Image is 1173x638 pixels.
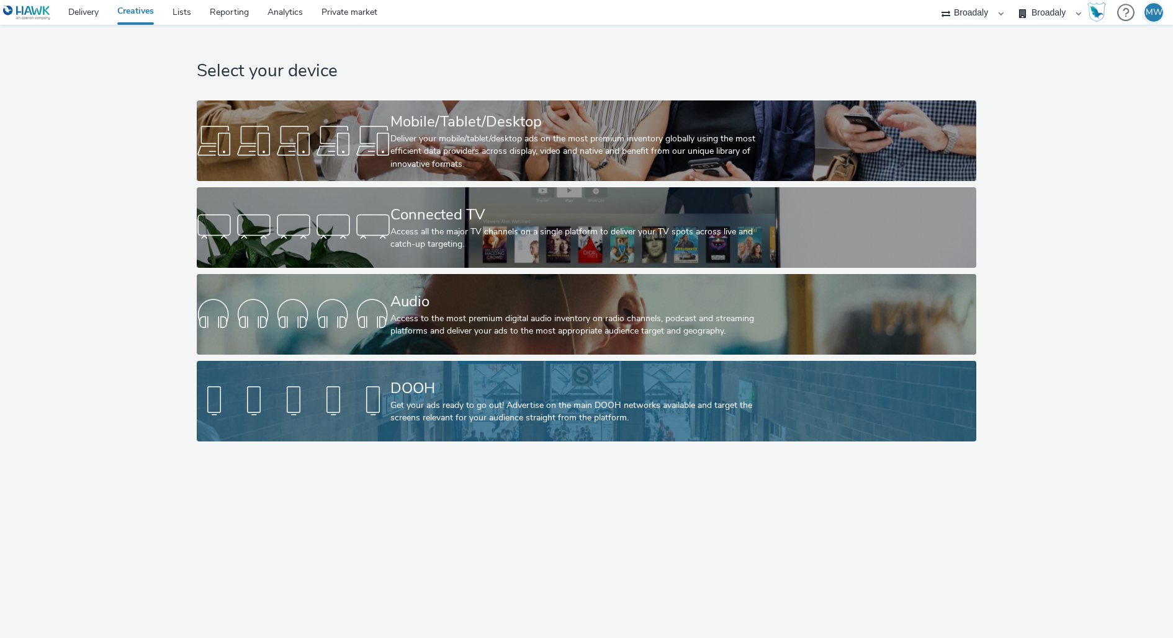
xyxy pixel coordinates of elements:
div: Connected TV [390,204,778,226]
div: Access all the major TV channels on a single platform to deliver your TV spots across live and ca... [390,226,778,251]
div: Get your ads ready to go out! Advertise on the main DOOH networks available and target the screen... [390,399,778,425]
a: Connected TVAccess all the major TV channels on a single platform to deliver your TV spots across... [197,187,976,268]
div: Deliver your mobile/tablet/desktop ads on the most premium inventory globally using the most effi... [390,133,778,171]
div: MW [1146,3,1162,22]
a: AudioAccess to the most premium digital audio inventory on radio channels, podcast and streaming ... [197,274,976,355]
h1: Select your device [197,60,976,83]
a: Mobile/Tablet/DesktopDeliver your mobile/tablet/desktop ads on the most premium inventory globall... [197,100,976,181]
img: Hawk Academy [1087,2,1106,22]
a: DOOHGet your ads ready to go out! Advertise on the main DOOH networks available and target the sc... [197,361,976,441]
a: Hawk Academy [1087,2,1111,22]
div: Access to the most premium digital audio inventory on radio channels, podcast and streaming platf... [390,312,778,338]
img: undefined Logo [3,5,51,20]
div: DOOH [390,378,778,399]
div: Mobile/Tablet/Desktop [390,111,778,133]
div: Audio [390,291,778,312]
